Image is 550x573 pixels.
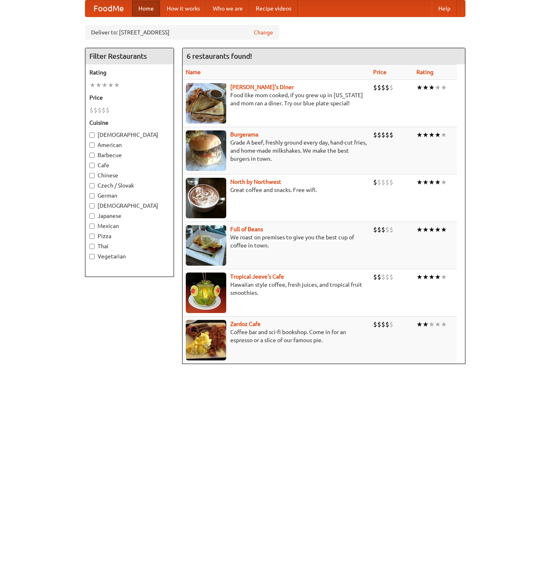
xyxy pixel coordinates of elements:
[89,131,170,139] label: [DEMOGRAPHIC_DATA]
[230,273,284,280] a: Tropical Jeeve's Cafe
[373,273,377,281] li: $
[186,178,226,218] img: north.jpg
[389,130,393,139] li: $
[416,69,433,75] a: Rating
[186,328,367,344] p: Coffee bar and sci-fi bookshop. Come in for an espresso or a slice of our famous pie.
[441,225,447,234] li: ★
[89,106,93,115] li: $
[89,244,95,249] input: Thai
[435,225,441,234] li: ★
[435,273,441,281] li: ★
[89,192,170,200] label: German
[254,28,273,36] a: Change
[230,84,294,90] a: [PERSON_NAME]'s Diner
[102,106,106,115] li: $
[102,81,108,89] li: ★
[416,130,423,139] li: ★
[249,0,298,17] a: Recipe videos
[186,320,226,360] img: zardoz.jpg
[385,225,389,234] li: $
[89,132,95,138] input: [DEMOGRAPHIC_DATA]
[441,130,447,139] li: ★
[432,0,457,17] a: Help
[89,81,96,89] li: ★
[186,138,367,163] p: Grade A beef, freshly ground every day, hand-cut fries, and home-made milkshakes. We make the bes...
[85,25,279,40] div: Deliver to: [STREET_ADDRESS]
[186,273,226,313] img: jeeves.jpg
[98,106,102,115] li: $
[206,0,249,17] a: Who we are
[441,320,447,329] li: ★
[114,81,120,89] li: ★
[373,178,377,187] li: $
[373,130,377,139] li: $
[377,130,381,139] li: $
[186,225,226,266] img: beans.jpg
[85,48,174,64] h4: Filter Restaurants
[89,252,170,260] label: Vegetarian
[429,130,435,139] li: ★
[377,225,381,234] li: $
[423,130,429,139] li: ★
[416,178,423,187] li: ★
[377,83,381,92] li: $
[89,222,170,230] label: Mexican
[230,131,258,138] a: Burgerama
[416,320,423,329] li: ★
[416,273,423,281] li: ★
[89,163,95,168] input: Cafe
[89,203,95,209] input: [DEMOGRAPHIC_DATA]
[389,225,393,234] li: $
[186,130,226,171] img: burgerama.jpg
[89,213,95,219] input: Japanese
[423,225,429,234] li: ★
[89,94,170,102] h5: Price
[89,143,95,148] input: American
[89,232,170,240] label: Pizza
[89,183,95,188] input: Czech / Slovak
[373,225,377,234] li: $
[186,83,226,124] img: sallys.jpg
[89,193,95,198] input: German
[423,320,429,329] li: ★
[108,81,114,89] li: ★
[381,225,385,234] li: $
[435,320,441,329] li: ★
[381,320,385,329] li: $
[429,178,435,187] li: ★
[89,173,95,178] input: Chinese
[89,181,170,190] label: Czech / Slovak
[381,130,385,139] li: $
[89,224,95,229] input: Mexican
[429,320,435,329] li: ★
[441,178,447,187] li: ★
[381,83,385,92] li: $
[89,151,170,159] label: Barbecue
[230,179,281,185] a: North by Northwest
[373,83,377,92] li: $
[416,83,423,92] li: ★
[230,321,261,327] a: Zardoz Cafe
[89,161,170,169] label: Cafe
[132,0,160,17] a: Home
[423,178,429,187] li: ★
[186,281,367,297] p: Hawaiian style coffee, fresh juices, and tropical fruit smoothies.
[435,83,441,92] li: ★
[187,52,252,60] ng-pluralize: 6 restaurants found!
[89,202,170,210] label: [DEMOGRAPHIC_DATA]
[389,83,393,92] li: $
[429,273,435,281] li: ★
[441,83,447,92] li: ★
[85,0,132,17] a: FoodMe
[385,178,389,187] li: $
[429,83,435,92] li: ★
[389,178,393,187] li: $
[423,83,429,92] li: ★
[160,0,206,17] a: How it works
[186,91,367,107] p: Food like mom cooked, if you grew up in [US_STATE] and mom ran a diner. Try our blue plate special!
[385,83,389,92] li: $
